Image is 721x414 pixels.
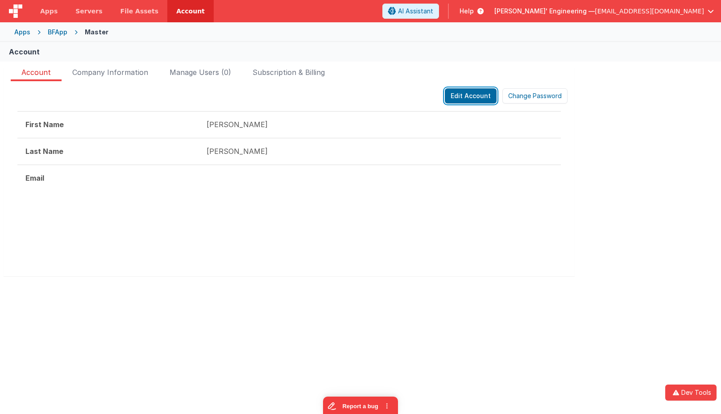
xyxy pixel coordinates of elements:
[665,385,717,401] button: Dev Tools
[75,7,102,16] span: Servers
[85,28,108,37] div: Master
[494,7,714,16] button: [PERSON_NAME]' Engineering — [EMAIL_ADDRESS][DOMAIN_NAME]
[9,46,40,57] div: Account
[48,28,67,37] div: BFApp
[199,138,561,165] td: [PERSON_NAME]
[120,7,159,16] span: File Assets
[25,120,64,129] strong: First Name
[170,67,231,81] span: Manage Users (0)
[502,88,568,103] button: Change Password
[21,67,51,78] span: Account
[595,7,704,16] span: [EMAIL_ADDRESS][DOMAIN_NAME]
[382,4,439,19] button: AI Assistant
[14,28,30,37] div: Apps
[460,7,474,16] span: Help
[40,7,58,16] span: Apps
[72,67,148,81] span: Company Information
[253,67,325,81] span: Subscription & Billing
[445,88,497,103] button: Edit Account
[199,112,561,138] td: [PERSON_NAME]
[25,147,63,156] strong: Last Name
[494,7,595,16] span: [PERSON_NAME]' Engineering —
[398,7,433,16] span: AI Assistant
[25,174,44,182] strong: Email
